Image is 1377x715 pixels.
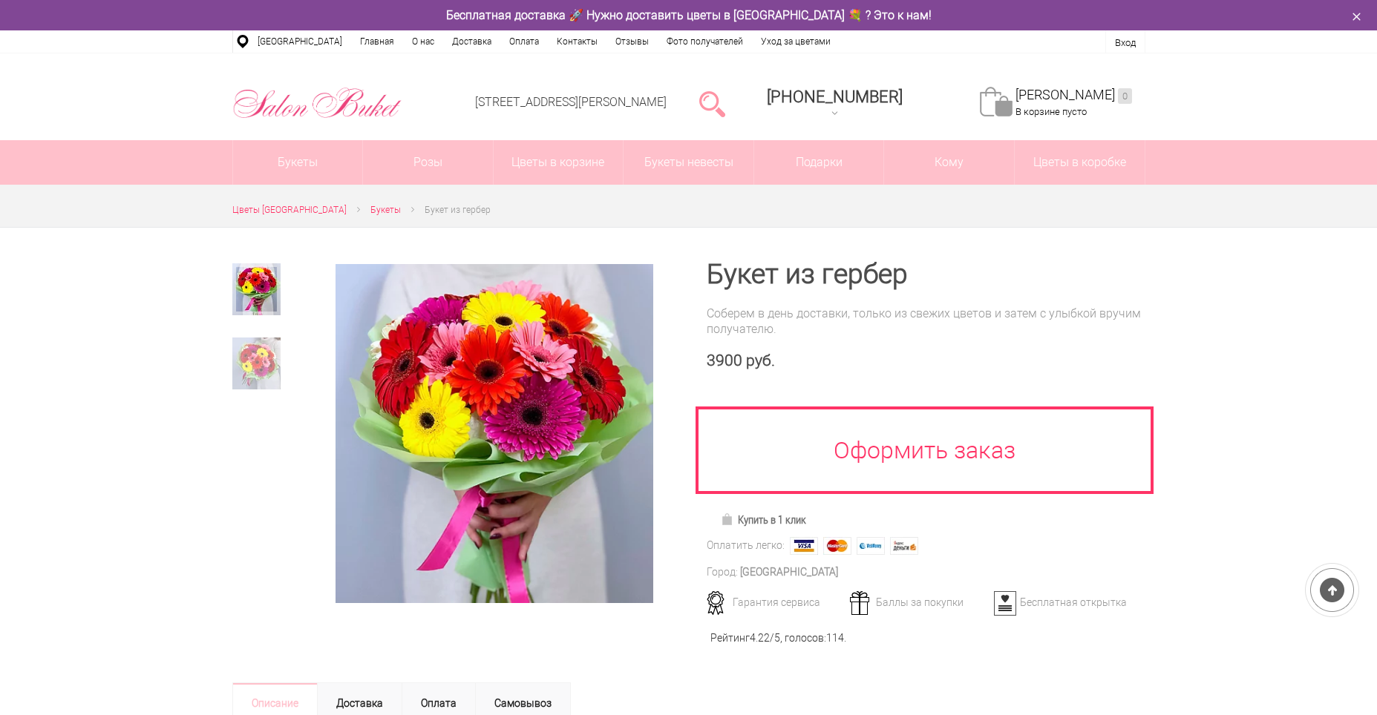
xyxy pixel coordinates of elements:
a: Подарки [754,140,884,185]
a: Цветы в коробке [1015,140,1145,185]
img: Webmoney [857,537,885,555]
a: [STREET_ADDRESS][PERSON_NAME] [475,95,667,109]
div: Баллы за покупки [845,596,991,609]
h1: Букет из гербер [707,261,1145,288]
span: В корзине пусто [1015,106,1087,117]
a: Розы [363,140,493,185]
span: Цветы [GEOGRAPHIC_DATA] [232,205,347,215]
a: Купить в 1 клик [714,510,813,530]
a: Увеличить [318,264,671,602]
div: Рейтинг /5, голосов: . [710,630,846,646]
span: Букеты [370,205,401,215]
img: Букет из гербер [336,264,652,602]
a: Букеты [233,140,363,185]
div: Гарантия сервиса [701,596,848,609]
a: Оплата [500,30,548,53]
a: Главная [351,30,403,53]
a: Уход за цветами [752,30,840,53]
div: Соберем в день доставки, только из свежих цветов и затем с улыбкой вручим получателю. [707,306,1145,337]
span: Букет из гербер [425,205,491,215]
a: Цветы [GEOGRAPHIC_DATA] [232,202,347,218]
a: Вход [1115,37,1136,48]
div: Оплатить легко: [707,538,785,553]
img: Цветы Нижний Новгород [232,84,402,122]
a: Букеты невесты [624,140,753,185]
a: Оформить заказ [696,406,1154,494]
div: 3900 руб. [707,352,1145,370]
a: О нас [403,30,443,53]
a: [PHONE_NUMBER] [758,82,912,125]
a: Контакты [548,30,606,53]
a: [GEOGRAPHIC_DATA] [249,30,351,53]
img: Яндекс Деньги [890,537,918,555]
div: Бесплатная доставка 🚀 Нужно доставить цветы в [GEOGRAPHIC_DATA] 💐 ? Это к нам! [221,7,1157,23]
div: [GEOGRAPHIC_DATA] [740,564,838,580]
a: Доставка [443,30,500,53]
a: [PERSON_NAME] [1015,87,1132,104]
a: Отзывы [606,30,658,53]
span: 4.22 [750,632,770,644]
img: Visa [790,537,818,555]
div: Город: [707,564,738,580]
span: Кому [884,140,1014,185]
div: Бесплатная открытка [989,596,1135,609]
span: 114 [826,632,844,644]
span: [PHONE_NUMBER] [767,88,903,106]
a: Букеты [370,202,401,218]
img: Купить в 1 клик [721,513,738,525]
a: Цветы в корзине [494,140,624,185]
ins: 0 [1118,88,1132,104]
img: MasterCard [823,537,851,555]
a: Фото получателей [658,30,752,53]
